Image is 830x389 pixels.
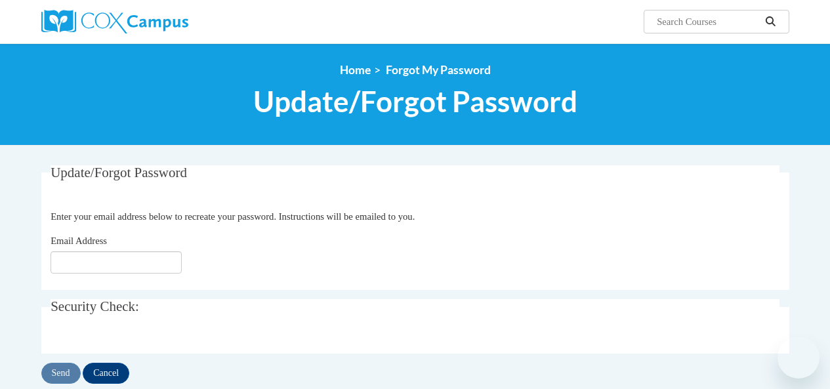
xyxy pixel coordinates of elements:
[51,235,107,246] span: Email Address
[83,363,129,384] input: Cancel
[51,165,187,180] span: Update/Forgot Password
[51,298,139,314] span: Security Check:
[655,14,760,30] input: Search Courses
[41,10,188,33] img: Cox Campus
[51,211,415,222] span: Enter your email address below to recreate your password. Instructions will be emailed to you.
[760,14,780,30] button: Search
[51,251,182,274] input: Email
[340,63,371,77] a: Home
[253,84,577,119] span: Update/Forgot Password
[41,10,278,33] a: Cox Campus
[778,337,820,379] iframe: Button to launch messaging window
[386,63,491,77] span: Forgot My Password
